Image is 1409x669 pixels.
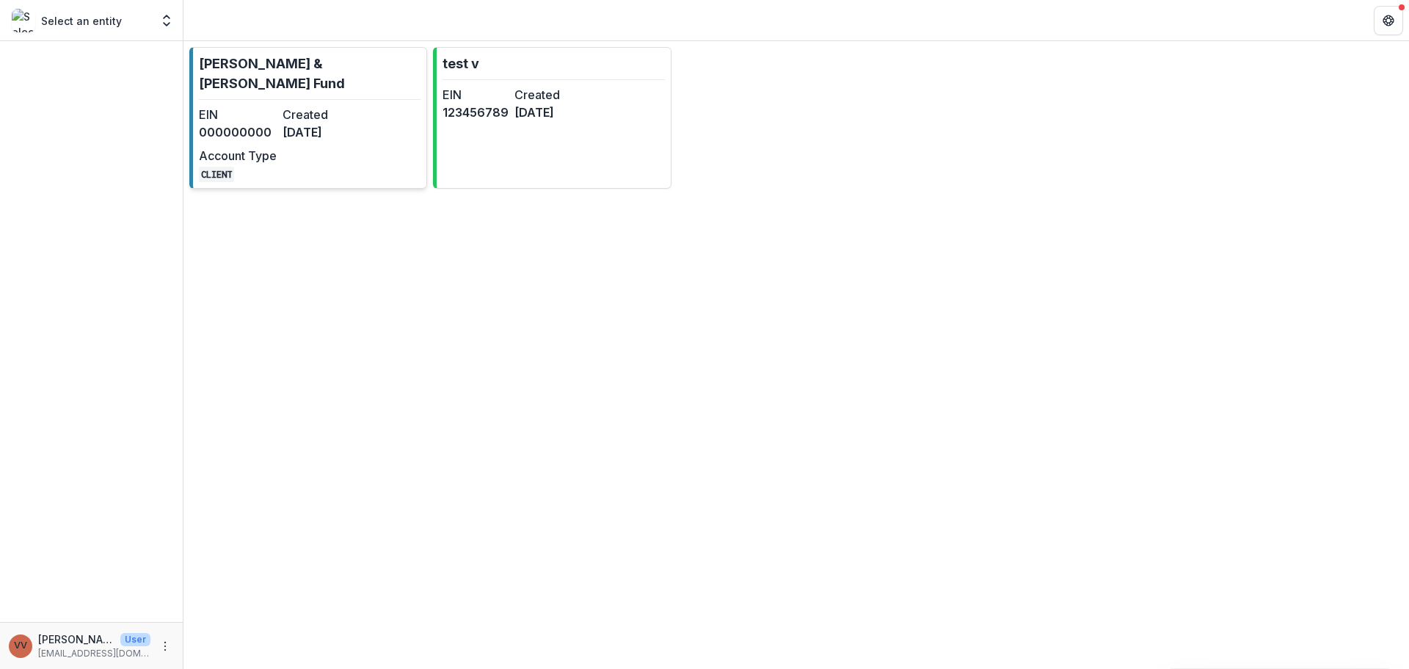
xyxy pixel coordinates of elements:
dt: Account Type [199,147,277,164]
dd: [DATE] [283,123,360,141]
dt: EIN [443,86,509,104]
p: [PERSON_NAME] & [PERSON_NAME] Fund [199,54,420,93]
img: Select an entity [12,9,35,32]
dt: Created [514,86,580,104]
dt: Created [283,106,360,123]
p: [EMAIL_ADDRESS][DOMAIN_NAME] [38,647,150,660]
dd: 000000000 [199,123,277,141]
div: Vivian Victoria [14,641,27,651]
p: test v [443,54,479,73]
p: User [120,633,150,646]
code: CLIENT [199,167,234,182]
button: More [156,637,174,655]
dt: EIN [199,106,277,123]
p: Select an entity [41,13,122,29]
button: Get Help [1374,6,1403,35]
a: test vEIN123456789Created[DATE] [433,47,671,189]
dd: 123456789 [443,104,509,121]
button: Open entity switcher [156,6,177,35]
p: [PERSON_NAME] [38,632,114,647]
dd: [DATE] [514,104,580,121]
a: [PERSON_NAME] & [PERSON_NAME] FundEIN000000000Created[DATE]Account TypeCLIENT [189,47,427,189]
